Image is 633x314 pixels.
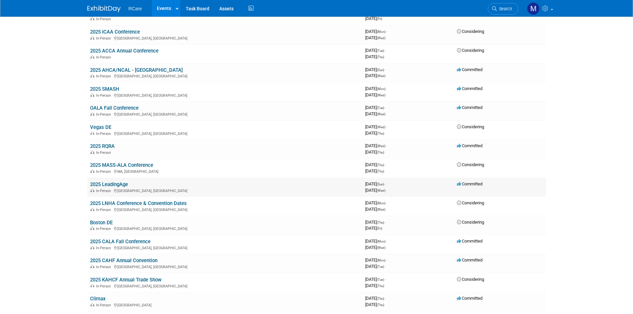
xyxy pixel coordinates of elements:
span: In-Person [96,169,113,174]
span: (Fri) [377,17,382,21]
span: Committed [457,105,482,110]
span: (Tue) [377,106,384,110]
span: (Mon) [377,87,385,91]
img: In-Person Event [90,93,94,97]
a: Boston DE [90,220,113,226]
span: [DATE] [365,35,385,40]
span: [DATE] [365,283,384,288]
span: [DATE] [365,111,385,116]
span: [DATE] [365,86,387,91]
span: In-Person [96,36,113,41]
div: [GEOGRAPHIC_DATA], [GEOGRAPHIC_DATA] [90,283,360,288]
span: (Wed) [377,36,385,40]
span: (Wed) [377,246,385,250]
div: [GEOGRAPHIC_DATA], [GEOGRAPHIC_DATA] [90,73,360,78]
a: OALA Fall Conference [90,105,139,111]
span: (Wed) [377,112,385,116]
a: 2025 ICAA Conference [90,29,140,35]
span: [DATE] [365,150,384,155]
span: [DATE] [365,239,387,244]
a: 2025 CALA Fall Conference [90,239,151,245]
span: - [385,162,386,167]
span: (Thu) [377,303,384,307]
span: Committed [457,296,482,301]
span: (Wed) [377,125,385,129]
div: [GEOGRAPHIC_DATA], [GEOGRAPHIC_DATA] [90,207,360,212]
span: (Wed) [377,144,385,148]
span: In-Person [96,284,113,288]
span: Committed [457,258,482,262]
span: - [385,48,386,53]
span: [DATE] [365,277,386,282]
span: [DATE] [365,67,386,72]
span: [DATE] [365,29,387,34]
img: In-Person Event [90,265,94,268]
span: Committed [457,67,482,72]
span: In-Person [96,246,113,250]
span: (Mon) [377,30,385,34]
img: In-Person Event [90,169,94,173]
img: In-Person Event [90,36,94,40]
span: In-Person [96,112,113,117]
span: Committed [457,239,482,244]
div: [GEOGRAPHIC_DATA], [GEOGRAPHIC_DATA] [90,131,360,136]
span: (Thu) [377,55,384,59]
img: In-Person Event [90,303,94,306]
span: Committed [457,86,482,91]
div: [GEOGRAPHIC_DATA], [GEOGRAPHIC_DATA] [90,35,360,41]
span: - [385,220,386,225]
span: Considering [457,277,484,282]
a: Vegas DE [90,124,111,130]
img: In-Person Event [90,55,94,58]
span: Considering [457,29,484,34]
span: (Mon) [377,259,385,262]
span: [DATE] [365,188,385,193]
span: [DATE] [365,181,386,186]
span: Considering [457,200,484,205]
div: [GEOGRAPHIC_DATA], [GEOGRAPHIC_DATA] [90,111,360,117]
span: [DATE] [365,168,384,173]
span: [DATE] [365,226,382,231]
span: [DATE] [365,245,385,250]
div: [GEOGRAPHIC_DATA] [90,302,360,307]
span: (Fri) [377,227,382,230]
a: Climax [90,296,106,302]
a: 2025 ACCA Annual Conference [90,48,158,54]
span: [DATE] [365,296,386,301]
span: [DATE] [365,264,384,269]
span: In-Person [96,55,113,59]
a: 2025 LeadingAge [90,181,128,187]
span: (Thu) [377,221,384,224]
div: [GEOGRAPHIC_DATA], [GEOGRAPHIC_DATA] [90,264,360,269]
span: In-Person [96,303,113,307]
span: - [386,239,387,244]
div: MA, [GEOGRAPHIC_DATA] [90,168,360,174]
a: 2025 RQRA [90,143,115,149]
span: Considering [457,162,484,167]
span: (Mon) [377,201,385,205]
span: Search [497,6,512,11]
span: In-Person [96,17,113,21]
span: - [386,258,387,262]
span: In-Person [96,265,113,269]
img: In-Person Event [90,189,94,192]
span: (Thu) [377,132,384,135]
span: (Wed) [377,208,385,211]
div: [GEOGRAPHIC_DATA], [GEOGRAPHIC_DATA] [90,226,360,231]
img: Mila Vasquez [527,2,540,15]
a: 2025 MASS-ALA Conference [90,162,153,168]
span: [DATE] [365,54,384,59]
img: In-Person Event [90,151,94,154]
span: In-Person [96,93,113,98]
a: 2025 CAHF Annual Convention [90,258,158,263]
span: Considering [457,124,484,129]
img: In-Person Event [90,284,94,287]
span: (Sun) [377,68,384,72]
span: (Tue) [377,265,384,268]
span: RCare [129,6,142,11]
img: In-Person Event [90,132,94,135]
span: In-Person [96,189,113,193]
span: Considering [457,220,484,225]
a: 2025 AHCA/NCAL - [GEOGRAPHIC_DATA] [90,67,183,73]
span: [DATE] [365,162,386,167]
